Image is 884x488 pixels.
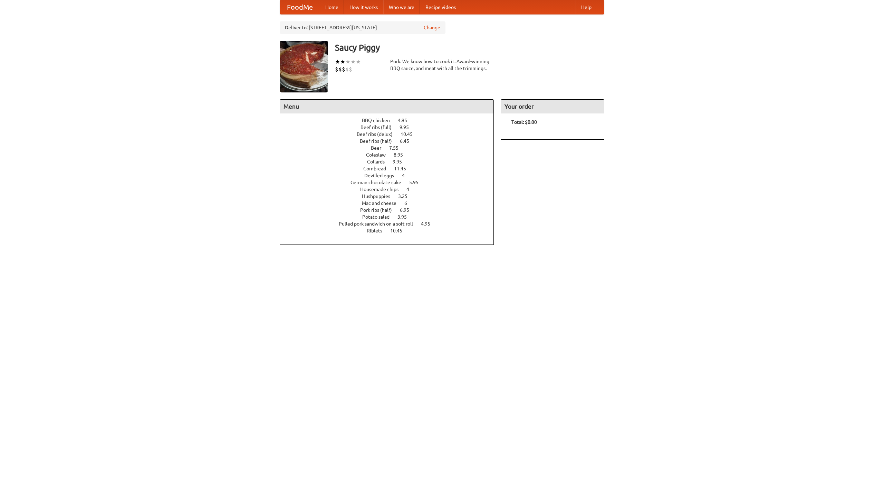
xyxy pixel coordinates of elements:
div: Deliver to: [STREET_ADDRESS][US_STATE] [280,21,445,34]
li: ★ [340,58,345,66]
span: German chocolate cake [350,180,408,185]
span: Housemade chips [360,187,405,192]
span: 6.45 [400,138,416,144]
span: Beef ribs (half) [360,138,399,144]
span: 6.95 [400,207,416,213]
li: ★ [345,58,350,66]
span: Coleslaw [366,152,393,158]
span: 10.45 [390,228,409,233]
span: 4.95 [398,118,414,123]
span: Cornbread [363,166,393,171]
a: Who we are [383,0,420,14]
a: Beer 7.55 [371,145,411,151]
span: 9.95 [393,159,409,165]
span: Potato salad [362,214,396,220]
a: How it works [344,0,383,14]
a: Beef ribs (delux) 10.45 [357,131,425,137]
li: $ [349,66,352,73]
a: Pulled pork sandwich on a soft roll 4.95 [339,221,443,227]
span: Collards [367,159,392,165]
a: Coleslaw 8.95 [366,152,416,158]
a: BBQ chicken 4.95 [362,118,420,123]
li: ★ [356,58,361,66]
div: Pork. We know how to cook it. Award-winning BBQ sauce, and meat with all the trimmings. [390,58,494,72]
a: Collards 9.95 [367,159,415,165]
span: 3.95 [397,214,414,220]
span: 11.45 [394,166,413,171]
a: Beef ribs (half) 6.45 [360,138,422,144]
li: $ [338,66,342,73]
span: 3.25 [398,193,414,199]
span: 4 [402,173,412,178]
span: Devilled eggs [364,173,401,178]
img: angular.jpg [280,41,328,92]
a: Riblets 10.45 [367,228,415,233]
li: ★ [335,58,340,66]
a: Cornbread 11.45 [363,166,419,171]
li: $ [335,66,338,73]
span: Riblets [367,228,389,233]
span: Mac and cheese [362,200,403,206]
a: Hushpuppies 3.25 [362,193,420,199]
a: Beef ribs (full) 9.95 [361,125,422,130]
h4: Your order [501,100,604,113]
span: BBQ chicken [362,118,397,123]
h4: Menu [280,100,493,113]
li: $ [342,66,345,73]
span: 8.95 [394,152,410,158]
span: 6 [404,200,414,206]
span: Pork ribs (half) [360,207,399,213]
span: Beef ribs (full) [361,125,398,130]
span: 7.55 [389,145,405,151]
h3: Saucy Piggy [335,41,604,54]
a: Home [320,0,344,14]
li: ★ [350,58,356,66]
span: 5.95 [409,180,425,185]
a: Mac and cheese 6 [362,200,420,206]
a: Devilled eggs 4 [364,173,417,178]
span: Hushpuppies [362,193,397,199]
a: FoodMe [280,0,320,14]
span: 4.95 [421,221,437,227]
a: Help [576,0,597,14]
span: 9.95 [400,125,416,130]
span: Pulled pork sandwich on a soft roll [339,221,420,227]
a: Pork ribs (half) 6.95 [360,207,422,213]
a: Housemade chips 4 [360,187,422,192]
b: Total: $0.00 [511,119,537,125]
li: $ [345,66,349,73]
span: 4 [406,187,416,192]
span: Beer [371,145,388,151]
span: Beef ribs (delux) [357,131,400,137]
a: Change [424,24,440,31]
span: 10.45 [401,131,420,137]
a: German chocolate cake 5.95 [350,180,431,185]
a: Recipe videos [420,0,461,14]
a: Potato salad 3.95 [362,214,420,220]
